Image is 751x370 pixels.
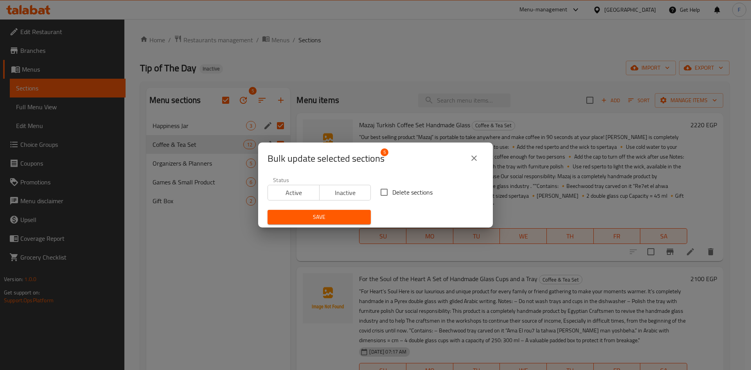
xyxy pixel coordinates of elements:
[465,149,483,168] button: close
[381,148,388,156] span: 5
[319,185,371,200] button: Inactive
[268,210,371,224] button: Save
[392,188,433,197] span: Delete sections
[274,212,365,222] span: Save
[271,187,316,199] span: Active
[323,187,368,199] span: Inactive
[268,185,320,200] button: Active
[268,152,384,165] span: Selected section count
